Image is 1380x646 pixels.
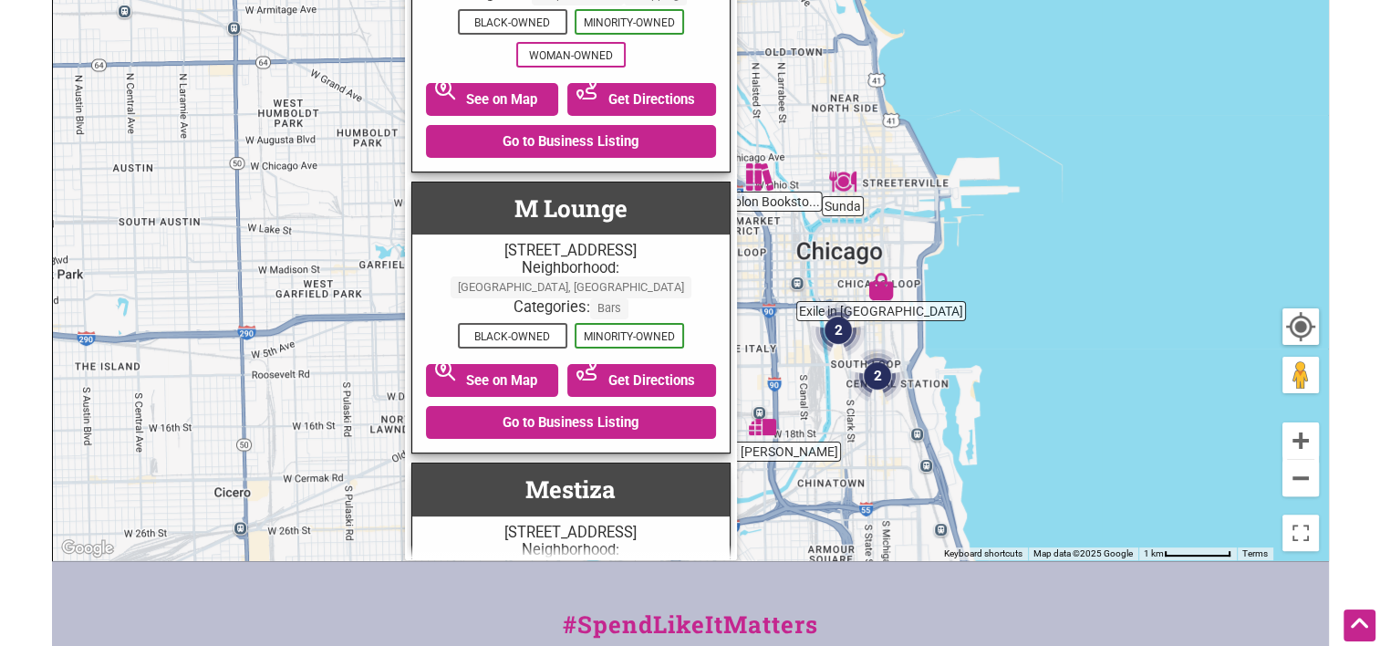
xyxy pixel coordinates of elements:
a: Go to Business Listing [426,125,716,158]
a: Terms [1242,548,1268,558]
a: Mestiza [525,474,616,505]
div: Exile in Bookville [860,266,902,307]
button: Drag Pegman onto the map to open Street View [1282,357,1319,393]
span: Bars [590,298,628,319]
a: See on Map [426,83,559,116]
span: Black-Owned [458,323,567,349]
img: Google [57,537,118,560]
a: See on Map [426,364,559,397]
a: Open this area in Google Maps (opens a new window) [57,537,118,560]
button: Toggle fullscreen view [1281,513,1321,553]
a: Get Directions [567,83,716,116]
button: Zoom in [1282,422,1319,459]
span: Woman-Owned [516,42,626,68]
button: Your Location [1282,308,1319,345]
span: Map data ©2025 Google [1033,548,1133,558]
div: Neighborhood: [421,259,721,297]
div: 2 [804,296,873,365]
div: [STREET_ADDRESS] [421,242,721,259]
div: Scroll Back to Top [1344,610,1375,641]
div: [STREET_ADDRESS] [421,524,721,541]
a: Go to Business Listing [426,406,716,439]
div: Neighborhood: [421,541,721,601]
a: M Lounge [514,193,628,224]
div: Sunda [822,161,864,203]
div: Semicolon Bookstore & Gallery [739,156,781,198]
a: Get Directions [567,364,716,397]
button: Keyboard shortcuts [944,547,1022,560]
button: Zoom out [1282,460,1319,496]
div: Chocolat Uzma [742,406,783,448]
span: Minority-Owned [575,9,684,35]
span: 1 km [1144,548,1164,558]
div: Categories: [421,298,721,319]
span: [GEOGRAPHIC_DATA], [GEOGRAPHIC_DATA] [451,276,691,297]
div: 2 [843,341,912,411]
button: Map Scale: 1 km per 70 pixels [1138,547,1237,560]
span: Minority-Owned [575,323,684,349]
span: Black-Owned [458,9,567,35]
